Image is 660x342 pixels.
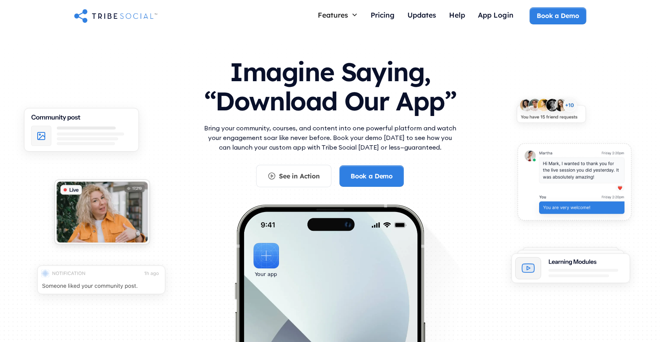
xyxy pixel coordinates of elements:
div: See in Action [279,172,320,180]
a: Help [443,7,471,24]
a: App Login [471,7,520,24]
a: See in Action [256,165,331,187]
img: An illustration of Learning Modules [502,242,640,296]
img: An illustration of push notification [26,258,176,308]
div: Your app [255,270,277,279]
img: An illustration of New friends requests [508,92,594,133]
img: An illustration of Live video [46,173,158,255]
div: Help [449,10,465,19]
h1: Imagine Saying, “Download Our App” [202,49,458,120]
div: App Login [478,10,514,19]
a: Pricing [364,7,401,24]
div: Updates [407,10,436,19]
img: An illustration of Community Feed [13,100,150,165]
a: Book a Demo [530,7,586,24]
a: Updates [401,7,443,24]
div: Features [318,10,348,19]
a: home [74,8,157,24]
a: Book a Demo [339,165,404,187]
div: Pricing [371,10,395,19]
p: Bring your community, courses, and content into one powerful platform and watch your engagement s... [202,123,458,152]
img: An illustration of chat [508,137,640,232]
div: Features [311,7,364,22]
